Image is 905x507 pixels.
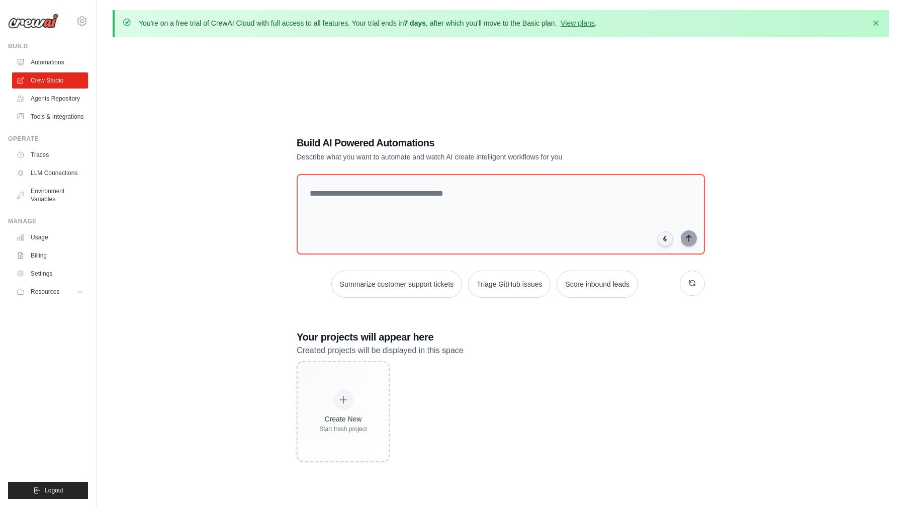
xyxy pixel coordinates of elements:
a: Traces [12,147,88,163]
span: Resources [31,288,59,296]
a: Billing [12,247,88,264]
a: Tools & Integrations [12,109,88,125]
a: View plans [561,19,594,27]
p: Describe what you want to automate and watch AI create intelligent workflows for you [297,152,635,162]
button: Score inbound leads [557,271,638,298]
button: Summarize customer support tickets [331,271,462,298]
a: Automations [12,54,88,70]
button: Get new suggestions [680,271,705,296]
button: Click to speak your automation idea [658,231,673,246]
div: Operate [8,135,88,143]
a: Settings [12,266,88,282]
span: Logout [45,486,63,494]
p: You're on a free trial of CrewAI Cloud with full access to all features. Your trial ends in , aft... [139,18,597,28]
img: Logo [8,14,58,29]
strong: 7 days [404,19,426,27]
a: LLM Connections [12,165,88,181]
div: Create New [319,414,367,424]
p: Created projects will be displayed in this space [297,344,705,357]
div: Start fresh project [319,425,367,433]
button: Resources [12,284,88,300]
div: Manage [8,217,88,225]
a: Environment Variables [12,183,88,207]
button: Logout [8,482,88,499]
h1: Build AI Powered Automations [297,136,635,150]
a: Crew Studio [12,72,88,89]
div: Build [8,42,88,50]
button: Triage GitHub issues [468,271,551,298]
h3: Your projects will appear here [297,330,705,344]
a: Usage [12,229,88,245]
a: Agents Repository [12,91,88,107]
